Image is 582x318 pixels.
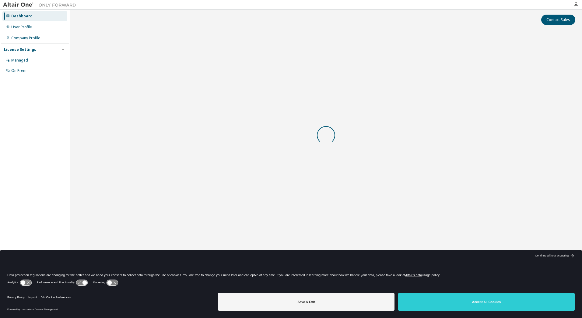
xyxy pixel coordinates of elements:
div: Dashboard [11,14,33,19]
div: On Prem [11,68,26,73]
div: License Settings [4,47,36,52]
div: Managed [11,58,28,63]
div: Company Profile [11,36,40,41]
div: User Profile [11,25,32,30]
img: Altair One [3,2,79,8]
button: Contact Sales [541,15,575,25]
